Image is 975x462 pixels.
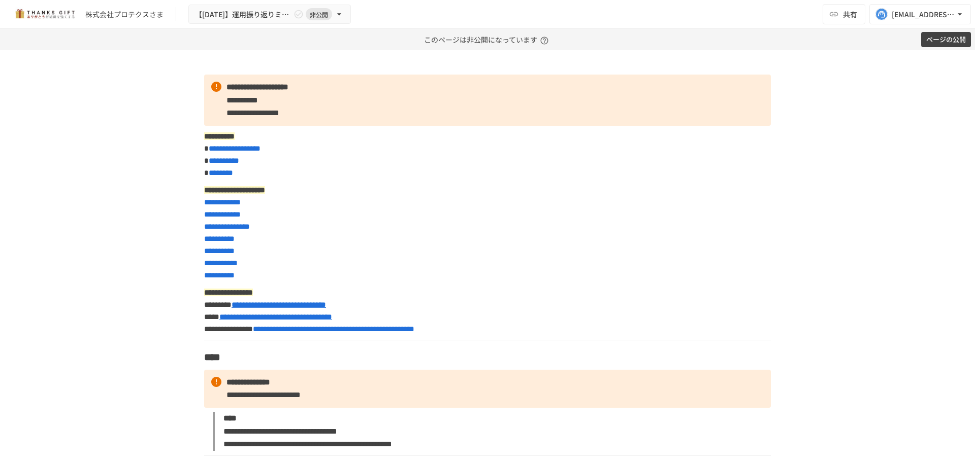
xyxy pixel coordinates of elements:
span: 非公開 [306,9,332,20]
button: 共有 [823,4,865,24]
span: 共有 [843,9,857,20]
div: [EMAIL_ADDRESS][DOMAIN_NAME] [892,8,955,21]
img: mMP1OxWUAhQbsRWCurg7vIHe5HqDpP7qZo7fRoNLXQh [12,6,77,22]
button: [EMAIL_ADDRESS][DOMAIN_NAME] [869,4,971,24]
span: 【[DATE]】運用振り返りミーティング [195,8,291,21]
p: このページは非公開になっています [424,29,551,50]
div: 株式会社プロテクスさま [85,9,164,20]
button: ページの公開 [921,32,971,48]
button: 【[DATE]】運用振り返りミーティング非公開 [188,5,351,24]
